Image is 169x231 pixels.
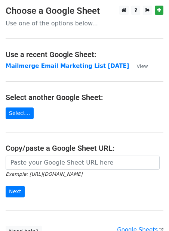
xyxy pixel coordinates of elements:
[6,6,163,16] h3: Choose a Google Sheet
[6,93,163,102] h4: Select another Google Sheet:
[6,107,34,119] a: Select...
[6,144,163,153] h4: Copy/paste a Google Sheet URL:
[6,63,129,69] a: Mailmerge Email Marketing List [DATE]
[6,171,82,177] small: Example: [URL][DOMAIN_NAME]
[6,186,25,197] input: Next
[6,19,163,27] p: Use one of the options below...
[6,50,163,59] h4: Use a recent Google Sheet:
[6,156,160,170] input: Paste your Google Sheet URL here
[136,63,148,69] small: View
[129,63,148,69] a: View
